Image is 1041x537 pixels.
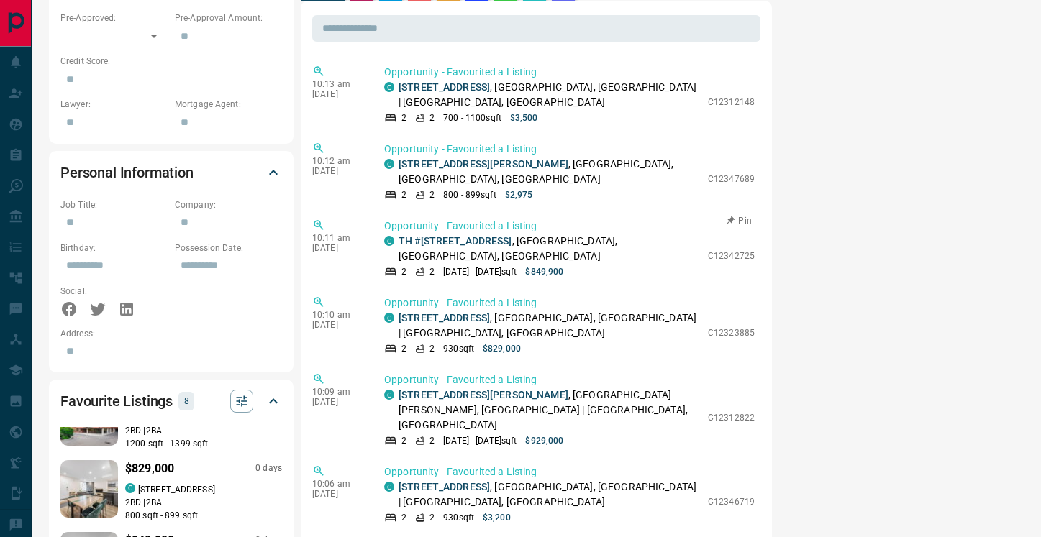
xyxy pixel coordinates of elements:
p: Opportunity - Favourited a Listing [384,372,755,387]
p: C12347689 [708,173,755,185]
p: Job Title: [60,198,168,211]
div: condos.ca [125,483,135,493]
p: Company: [175,198,282,211]
p: 10:06 am [312,479,363,489]
p: Possession Date: [175,242,282,254]
p: 10:12 am [312,156,363,166]
div: Favourite Listings8 [60,384,282,418]
p: [DATE] [312,243,363,253]
p: C12312148 [708,96,755,109]
p: Credit Score: [60,55,282,68]
p: , [GEOGRAPHIC_DATA][PERSON_NAME], [GEOGRAPHIC_DATA] | [GEOGRAPHIC_DATA], [GEOGRAPHIC_DATA] [399,387,701,433]
p: 2 [429,342,435,355]
a: [STREET_ADDRESS] [399,312,490,323]
p: 2 [429,434,435,447]
p: 10:13 am [312,79,363,89]
p: [DATE] - [DATE] sqft [443,265,517,278]
a: [STREET_ADDRESS][PERSON_NAME] [399,389,568,400]
p: C12346719 [708,495,755,508]
p: C12323885 [708,326,755,339]
p: Social: [60,285,168,298]
p: 2 [401,111,406,124]
h2: Personal Information [60,161,194,184]
p: 10:10 am [312,310,363,320]
div: condos.ca [384,390,394,400]
a: [STREET_ADDRESS][PERSON_NAME] [399,158,568,170]
p: C12342725 [708,249,755,262]
p: 2 [429,511,435,524]
p: 2 [401,265,406,278]
p: Opportunity - Favourited a Listing [384,142,755,157]
p: , [GEOGRAPHIC_DATA], [GEOGRAPHIC_DATA] | [GEOGRAPHIC_DATA], [GEOGRAPHIC_DATA] [399,479,701,510]
p: 2 [429,265,435,278]
p: Pre-Approved: [60,12,168,24]
p: Pre-Approval Amount: [175,12,282,24]
p: 10:11 am [312,233,363,243]
p: [DATE] [312,489,363,499]
p: $929,000 [525,434,563,447]
p: , [GEOGRAPHIC_DATA], [GEOGRAPHIC_DATA], [GEOGRAPHIC_DATA] [399,234,701,264]
a: [STREET_ADDRESS] [399,481,490,492]
p: [DATE] [312,397,363,407]
p: 2 [429,188,435,201]
p: [DATE] [312,320,363,330]
p: $3,200 [483,511,511,524]
p: , [GEOGRAPHIC_DATA], [GEOGRAPHIC_DATA] | [GEOGRAPHIC_DATA], [GEOGRAPHIC_DATA] [399,311,701,341]
div: Personal Information [60,155,282,190]
a: Favourited listing$829,0000 dayscondos.ca[STREET_ADDRESS]2BD |2BA800 sqft - 899 sqft [60,457,282,522]
p: [DATE] - [DATE] sqft [443,434,517,447]
p: Birthday: [60,242,168,254]
p: 2 [401,511,406,524]
p: Opportunity - Favourited a Listing [384,65,755,80]
p: [DATE] [312,89,363,99]
img: Favourited listing [50,460,127,518]
div: condos.ca [384,159,394,169]
p: Mortgage Agent: [175,98,282,111]
p: 10:09 am [312,387,363,397]
p: $849,900 [525,265,563,278]
p: Lawyer: [60,98,168,111]
p: 8 [183,393,190,409]
p: 2 BD | 2 BA [125,496,282,509]
p: C12312822 [708,411,755,424]
p: 2 [401,342,406,355]
p: $829,000 [483,342,521,355]
button: Pin [719,214,760,227]
p: [DATE] [312,166,363,176]
div: condos.ca [384,236,394,246]
div: condos.ca [384,482,394,492]
p: Opportunity - Favourited a Listing [384,219,755,234]
p: $829,000 [125,460,174,477]
div: condos.ca [384,82,394,92]
p: 800 - 899 sqft [443,188,496,201]
p: 0 days [255,462,282,474]
p: , [GEOGRAPHIC_DATA], [GEOGRAPHIC_DATA], [GEOGRAPHIC_DATA] [399,157,701,187]
p: 700 - 1100 sqft [443,111,501,124]
p: 930 sqft [443,511,474,524]
p: Address: [60,327,282,340]
p: [STREET_ADDRESS] [138,483,215,496]
p: Opportunity - Favourited a Listing [384,464,755,479]
p: 1200 sqft - 1399 sqft [125,437,282,450]
h2: Favourite Listings [60,390,173,413]
div: condos.ca [384,313,394,323]
p: , [GEOGRAPHIC_DATA], [GEOGRAPHIC_DATA] | [GEOGRAPHIC_DATA], [GEOGRAPHIC_DATA] [399,80,701,110]
p: 2 [401,434,406,447]
p: Opportunity - Favourited a Listing [384,295,755,311]
p: $3,500 [510,111,538,124]
p: 930 sqft [443,342,474,355]
p: 800 sqft - 899 sqft [125,509,282,522]
a: TH #[STREET_ADDRESS] [399,235,512,247]
a: [STREET_ADDRESS] [399,81,490,93]
p: 2 [401,188,406,201]
p: 2 [429,111,435,124]
p: $2,975 [505,188,533,201]
p: 2 BD | 2 BA [125,424,282,437]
